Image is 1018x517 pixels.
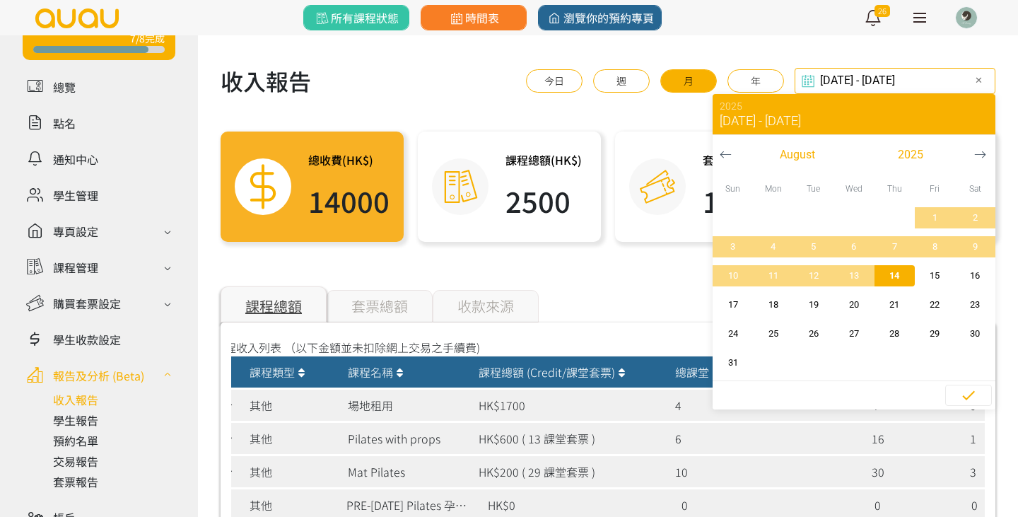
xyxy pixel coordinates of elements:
[660,69,717,93] button: 月
[472,390,668,421] div: HK$1700
[955,204,995,233] button: 2
[238,162,288,211] img: total.png
[753,320,793,349] button: 25
[741,144,854,165] button: August
[838,327,870,341] span: 27
[479,364,661,381] div: 課程總額 (Credit/課堂套票)
[526,69,583,93] button: 今日
[959,269,991,283] span: 16
[879,240,911,254] span: 7
[955,320,995,349] button: 30
[433,290,539,323] div: 收款來源
[348,430,440,447] div: Pilates with props
[838,269,870,283] span: 13
[919,269,951,283] span: 15
[854,144,967,165] button: 2025
[717,356,749,370] span: 31
[919,240,951,254] span: 8
[421,5,527,30] a: 時間表
[915,204,955,233] button: 1
[955,175,995,204] div: Sat
[313,9,399,26] span: 所有課程狀態
[838,240,870,254] span: 6
[919,211,951,225] span: 1
[757,269,789,283] span: 11
[874,291,915,320] button: 21
[874,5,890,17] span: 26
[833,175,874,204] div: Wed
[668,423,865,454] div: 6
[447,9,499,26] span: 時間表
[348,463,405,480] div: Mat Pilates
[795,68,995,94] input: Select date & time
[546,9,654,26] span: 瀏覽你的預約專頁
[717,327,749,341] span: 24
[640,169,675,204] img: credit.png
[874,175,915,204] div: Thu
[793,233,833,262] button: 5
[955,262,995,291] button: 16
[898,146,923,163] span: 2025
[865,423,963,454] div: 16
[793,262,833,291] button: 12
[753,291,793,320] button: 18
[959,240,991,254] span: 9
[833,291,874,320] button: 20
[53,367,144,384] div: 報告及分析 (Beta)
[242,456,341,487] div: 其他
[955,233,995,262] button: 9
[874,233,915,262] button: 7
[919,298,951,312] span: 22
[757,298,789,312] span: 18
[250,364,334,381] div: 課程類型
[874,320,915,349] button: 28
[668,390,865,421] div: 4
[915,262,955,291] button: 15
[780,146,815,163] span: August
[797,298,829,312] span: 19
[593,69,650,93] button: 週
[727,69,784,93] button: 年
[538,5,662,30] a: 瀏覽你的預約專頁
[975,74,983,88] span: ✕
[221,286,327,323] div: 課程總額
[959,327,991,341] span: 30
[797,327,829,341] span: 26
[753,262,793,291] button: 11
[213,339,967,356] div: 課程收入列表 （以下金額並未扣除網上交易之手續費)
[919,327,951,341] span: 29
[472,456,668,487] div: HK$200 ( 29 課堂套票 )
[703,180,784,222] h1: 11500
[713,175,753,204] div: Sun
[34,8,120,28] img: logo.svg
[308,151,390,168] h3: 總收費(HK$)
[505,180,582,222] h1: 2500
[53,259,98,276] div: 課程管理
[346,496,474,513] div: PRE-[DATE] Pilates 孕婦[PERSON_NAME]提
[668,456,865,487] div: 10
[797,269,829,283] span: 12
[833,233,874,262] button: 6
[242,423,341,454] div: 其他
[221,64,311,98] h1: 收入報告
[505,151,582,168] h3: 課程總額(HK$)
[865,456,963,487] div: 30
[833,262,874,291] button: 13
[874,262,915,291] button: 14
[720,115,801,127] span: [DATE] - [DATE]
[348,397,393,414] div: 場地租用
[915,291,955,320] button: 22
[53,295,121,312] div: 購買套票設定
[472,423,668,454] div: HK$600 ( 13 課堂套票 )
[713,349,753,378] button: 31
[793,291,833,320] button: 19
[303,5,409,30] a: 所有課程狀態
[720,101,995,111] div: 2025
[713,262,753,291] button: 10
[717,269,749,283] span: 10
[757,327,789,341] span: 25
[242,390,341,421] div: 其他
[959,211,991,225] span: 2
[838,298,870,312] span: 20
[308,180,390,222] h1: 14000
